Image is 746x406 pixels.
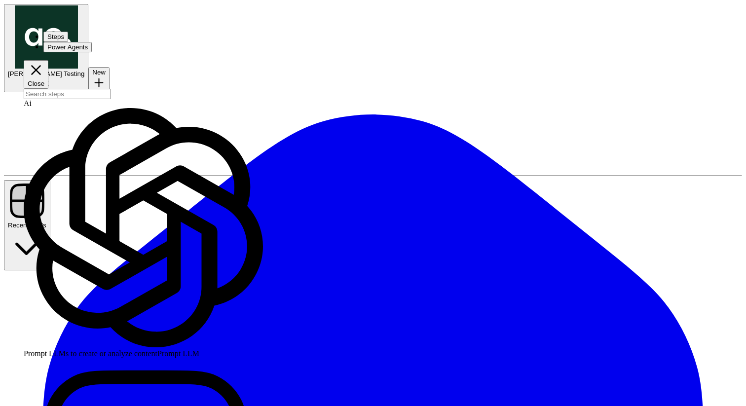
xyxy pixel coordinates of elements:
[24,349,157,358] span: Prompt LLMs to create or analyze content
[4,4,88,92] button: Workspace: Vicky Testing
[24,99,263,108] div: Ai
[15,5,78,69] img: Vicky Testing Logo
[24,89,111,99] input: Search steps
[157,349,199,358] span: Prompt LLM
[24,60,48,89] button: Close
[28,80,44,87] span: Close
[8,70,84,77] span: [PERSON_NAME] Testing
[43,32,68,42] button: Steps
[43,42,92,52] button: Power Agents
